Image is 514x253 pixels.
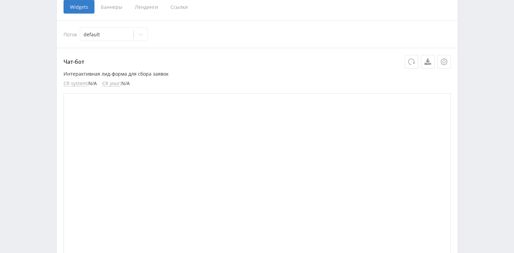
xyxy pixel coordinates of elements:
span: CR your [102,81,120,86]
li: : N/A [64,81,97,86]
div: Поток [64,27,451,41]
p: Интерактивная лид-форма для сбора заявок [64,71,451,77]
a: Скачать [421,55,435,69]
button: Настройки [437,55,451,69]
p: Чат-бот [64,55,451,69]
button: Обновить [405,55,418,69]
li: : N/A [102,81,130,86]
span: CR system [64,81,87,86]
